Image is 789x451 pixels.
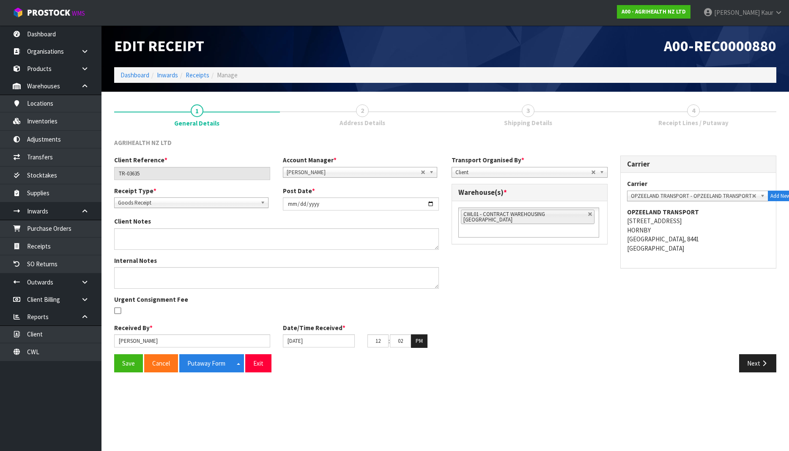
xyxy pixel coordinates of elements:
label: Post Date [283,186,315,195]
span: Manage [217,71,238,79]
span: General Details [174,119,219,128]
span: Client [455,167,591,178]
strong: A00 - AGRIHEALTH NZ LTD [622,8,686,15]
td: : [389,334,390,348]
span: 1 [191,104,203,117]
span: 4 [687,104,700,117]
span: Goods Receipt [118,198,257,208]
button: Exit [245,354,271,372]
label: Account Manager [283,156,337,164]
button: Putaway Form [179,354,233,372]
span: A00-REC0000880 [664,36,776,55]
span: Kaur [761,8,773,16]
button: PM [411,334,427,348]
label: Urgent Consignment Fee [114,295,188,304]
button: Save [114,354,143,372]
span: [PERSON_NAME] [714,8,760,16]
span: 3 [522,104,534,117]
button: Cancel [144,354,178,372]
address: [STREET_ADDRESS] HORNBY [GEOGRAPHIC_DATA], 8441 [GEOGRAPHIC_DATA] [627,208,770,253]
label: Receipt Type [114,186,156,195]
label: Internal Notes [114,256,157,265]
a: A00 - AGRIHEALTH NZ LTD [617,5,690,19]
span: [PERSON_NAME] [287,167,421,178]
h3: Warehouse(s) [458,189,601,197]
label: Date/Time Received [283,323,345,332]
span: Address Details [340,118,385,127]
span: Receipt Lines / Putaway [658,118,729,127]
a: Receipts [186,71,209,79]
input: Client Reference [114,167,270,180]
img: cube-alt.png [13,7,23,18]
label: Carrier [627,179,647,188]
input: HH [367,334,389,347]
a: Dashboard [121,71,149,79]
span: AGRIHEALTH NZ LTD [114,139,172,147]
span: Shipping Details [504,118,552,127]
input: Date/Time received [283,334,355,347]
h3: Carrier [627,160,770,168]
button: Next [739,354,776,372]
span: CWL01 - CONTRACT WAREHOUSING [GEOGRAPHIC_DATA] [463,210,545,223]
label: Transport Organised By [452,156,524,164]
label: Client Notes [114,217,151,226]
span: Edit Receipt [114,36,204,55]
label: Received By [114,323,153,332]
span: OPZEELAND TRANSPORT - OPZEELAND TRANSPORT [631,191,752,201]
strong: OPZEELAND TRANSPORT [627,208,699,216]
span: ProStock [27,7,70,18]
small: WMS [72,9,85,17]
span: General Details [114,132,776,379]
a: Inwards [157,71,178,79]
input: MM [390,334,411,347]
label: Client Reference [114,156,167,164]
span: 2 [356,104,369,117]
